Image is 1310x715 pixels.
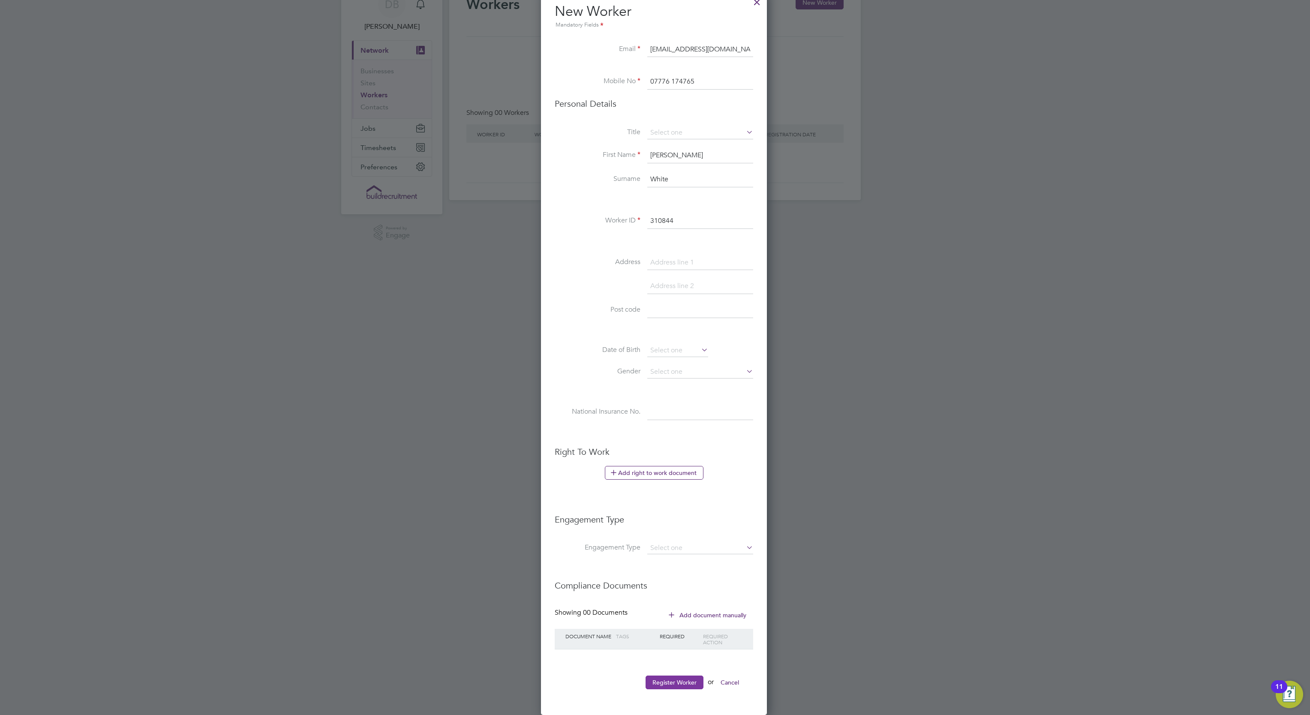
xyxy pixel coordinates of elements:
div: 11 [1275,687,1283,698]
h3: Personal Details [555,98,753,109]
div: Required Action [701,629,745,649]
label: First Name [555,150,640,159]
input: Address line 2 [647,279,753,294]
span: 00 Documents [583,608,628,617]
input: Address line 1 [647,255,753,270]
div: Document Name [563,629,614,643]
input: Select one [647,366,753,379]
div: Showing [555,608,629,617]
label: Address [555,258,640,267]
button: Add right to work document [605,466,703,480]
h3: Right To Work [555,446,753,457]
div: Required [658,629,701,643]
label: Mobile No [555,77,640,86]
label: Worker ID [555,216,640,225]
button: Register Worker [646,676,703,689]
button: Open Resource Center, 11 new notifications [1276,681,1303,708]
input: Select one [647,344,708,357]
label: Email [555,45,640,54]
label: Post code [555,305,640,314]
label: Title [555,128,640,137]
div: Tags [614,629,658,643]
input: Select one [647,542,753,554]
label: Gender [555,367,640,376]
label: Surname [555,174,640,183]
h2: New Worker [555,3,753,30]
input: Select one [647,126,753,139]
h3: Engagement Type [555,505,753,525]
label: Engagement Type [555,543,640,552]
label: National Insurance No. [555,407,640,416]
button: Cancel [714,676,746,689]
div: Mandatory Fields [555,21,753,30]
h3: Compliance Documents [555,571,753,591]
button: Add document manually [663,608,753,622]
li: or [555,676,753,698]
label: Date of Birth [555,345,640,354]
